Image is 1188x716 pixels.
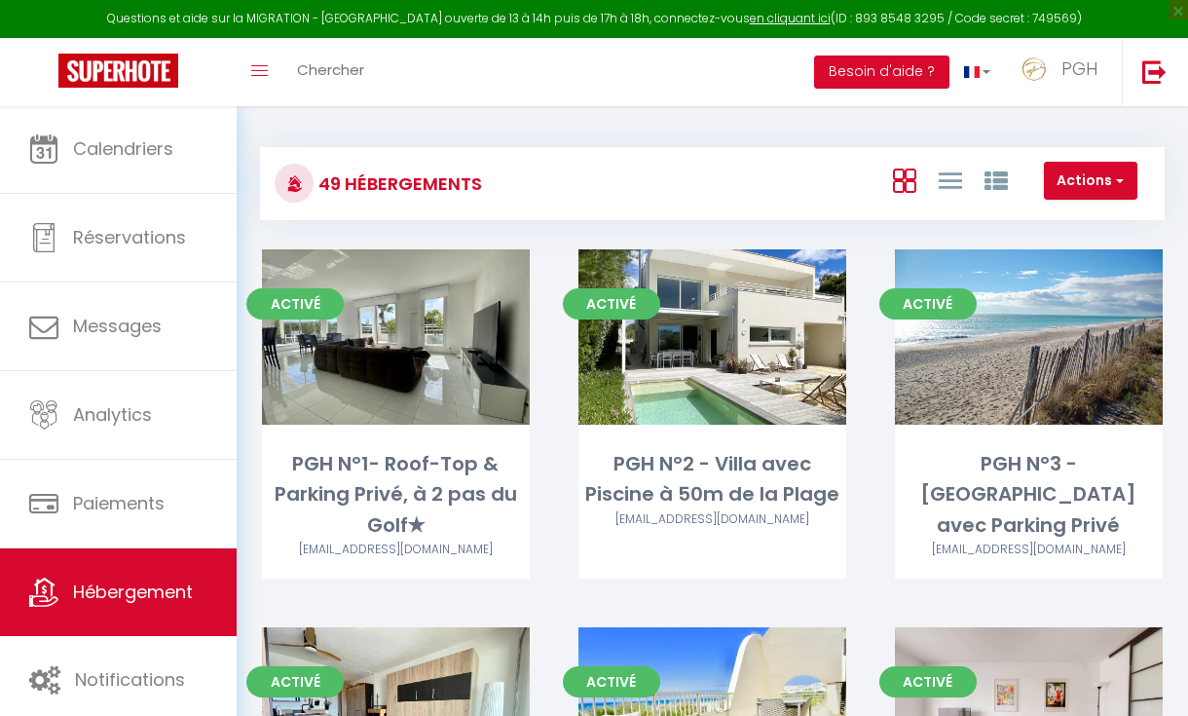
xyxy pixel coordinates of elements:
[337,318,454,357] a: Editer
[1142,59,1167,84] img: logout
[73,314,162,338] span: Messages
[75,667,185,692] span: Notifications
[893,164,916,196] a: Vue en Box
[970,318,1087,357] a: Editer
[73,402,152,427] span: Analytics
[653,318,770,357] a: Editer
[58,54,178,88] img: Super Booking
[879,288,977,320] span: Activé
[297,59,364,80] span: Chercher
[895,541,1163,559] div: Airbnb
[282,38,379,106] a: Chercher
[578,510,846,529] div: Airbnb
[1044,162,1137,201] button: Actions
[563,288,660,320] span: Activé
[939,164,962,196] a: Vue en Liste
[314,162,482,206] h3: 49 Hébergements
[246,288,344,320] span: Activé
[262,449,530,541] div: PGH N°1- Roof-Top & Parking Privé, à 2 pas du Golf✭
[578,449,846,510] div: PGH N°2 - Villa avec Piscine à 50m de la Plage
[895,449,1163,541] div: PGH N°3 - [GEOGRAPHIC_DATA] avec Parking Privé
[73,580,193,604] span: Hébergement
[879,666,977,697] span: Activé
[246,666,344,697] span: Activé
[73,136,173,161] span: Calendriers
[1061,57,1097,81] span: PGH
[750,10,831,26] a: en cliquant ici
[73,225,186,249] span: Réservations
[262,541,530,559] div: Airbnb
[563,666,660,697] span: Activé
[1020,56,1049,83] img: ...
[1005,38,1122,106] a: ... PGH
[73,491,165,515] span: Paiements
[814,56,949,89] button: Besoin d'aide ?
[984,164,1008,196] a: Vue par Groupe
